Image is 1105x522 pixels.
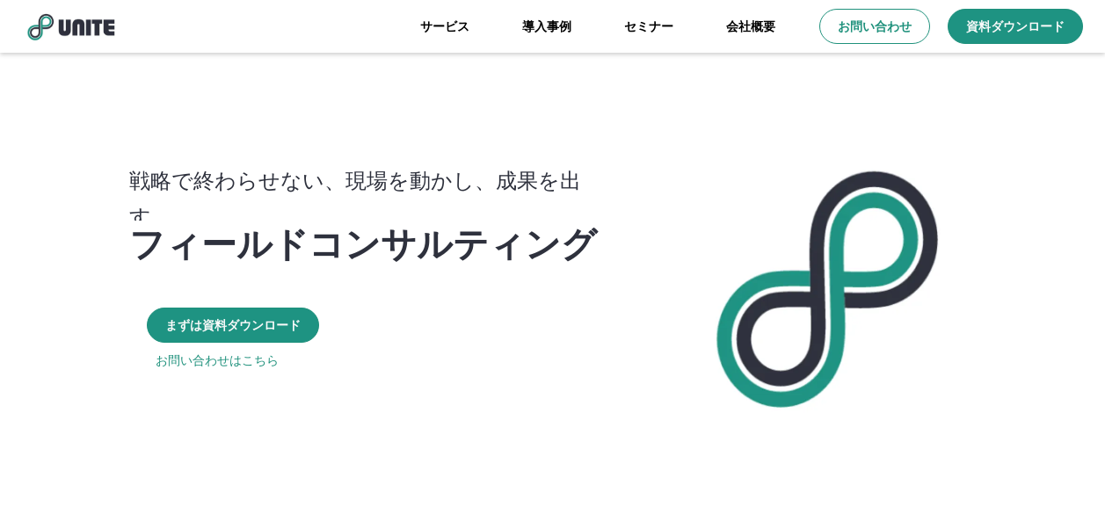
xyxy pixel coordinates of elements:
p: フィールドコンサルティング [129,221,597,263]
p: まずは資料ダウンロード [165,316,301,334]
p: 戦略で終わらせない、現場を動かし、成果を出す。 [129,162,615,234]
p: お問い合わせ [838,18,912,35]
a: まずは資料ダウンロード [147,308,319,343]
a: お問い合わせ [819,9,930,44]
a: お問い合わせはこちら [156,352,279,369]
p: 資料ダウンロード [966,18,1065,35]
a: 資料ダウンロード [948,9,1083,44]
